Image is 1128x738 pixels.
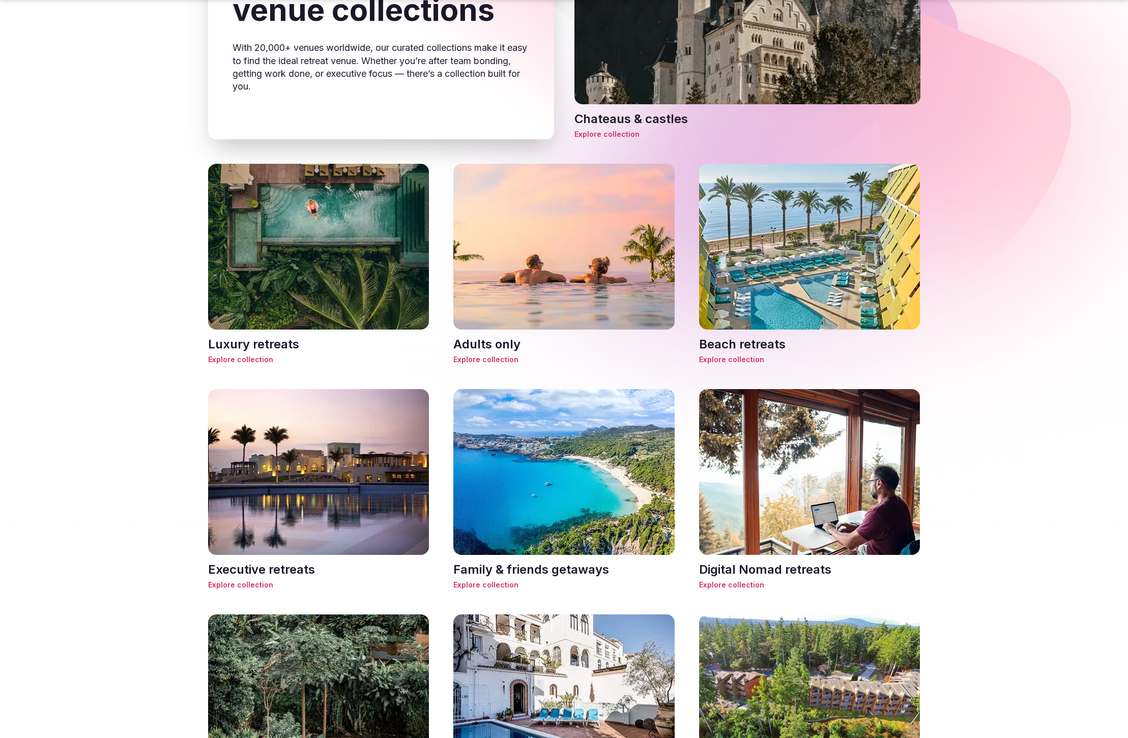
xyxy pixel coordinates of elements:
h3: Adults only [453,336,675,353]
span: Explore collection [699,355,920,365]
h3: Beach retreats [699,336,920,353]
a: Digital Nomad retreatsDigital Nomad retreatsExplore collection [699,389,920,590]
a: Family & friends getawaysFamily & friends getawaysExplore collection [453,389,675,590]
span: Explore collection [208,355,429,365]
img: Adults only [453,164,675,330]
p: With 20,000+ venues worldwide, our curated collections make it easy to find the ideal retreat ven... [233,41,530,93]
img: Family & friends getaways [453,389,675,555]
span: Explore collection [574,129,920,139]
span: Explore collection [453,355,675,365]
img: Beach retreats [699,164,920,330]
img: Executive retreats [208,389,429,555]
img: Luxury retreats [208,164,429,330]
span: Explore collection [699,580,920,590]
h3: Chateaus & castles [574,110,920,128]
img: Digital Nomad retreats [699,389,920,555]
h3: Family & friends getaways [453,561,675,578]
a: Adults onlyAdults onlyExplore collection [453,164,675,365]
span: Explore collection [453,580,675,590]
h3: Executive retreats [208,561,429,578]
a: Beach retreatsBeach retreatsExplore collection [699,164,920,365]
a: Executive retreatsExecutive retreatsExplore collection [208,389,429,590]
a: Luxury retreatsLuxury retreatsExplore collection [208,164,429,365]
h3: Digital Nomad retreats [699,561,920,578]
h3: Luxury retreats [208,336,429,353]
span: Explore collection [208,580,429,590]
